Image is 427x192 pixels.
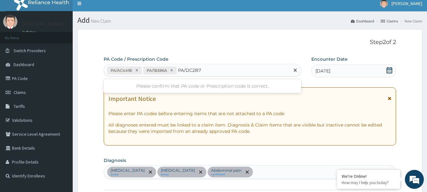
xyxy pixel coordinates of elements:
p: Please enter PA codes before entering items that are not attached to a PA code [108,110,392,117]
span: remove selection option [244,169,250,175]
small: confirmed [211,173,241,176]
div: Chat with us now [33,35,106,44]
p: All diagnoses entered must be linked to a claim item. Diagnosis & Claim Items that are visible bu... [108,122,392,134]
span: [DATE] [315,68,330,74]
a: Claims [381,18,398,24]
img: User Image [3,15,17,29]
small: query [161,173,195,176]
p: [MEDICAL_DATA] [111,168,145,173]
p: [PERSON_NAME] [22,21,64,27]
p: [MEDICAL_DATA] [161,168,195,173]
a: Online [22,30,37,34]
div: PA/AC449E [109,67,133,74]
h1: Add [77,16,422,24]
span: Dashboard [14,62,34,67]
span: Claims [14,90,26,95]
label: Encounter Date [311,56,348,62]
li: New Claim [399,18,422,24]
div: Please confirm that PA code or Prescription code is correct. [104,80,302,92]
span: We're online! [37,56,87,120]
span: Switch Providers [14,48,46,53]
span: Tariffs [14,103,25,109]
span: [PERSON_NAME] [392,1,422,6]
p: Abdominal pain [211,168,241,173]
span: remove selection option [198,169,204,175]
div: We're Online! [342,173,395,179]
small: query [111,173,145,176]
textarea: Type your message and hit 'Enter' [3,126,120,148]
p: How may I help you today? [342,180,395,185]
span: remove selection option [148,169,153,175]
div: Minimize live chat window [104,3,119,18]
p: Step 2 of 2 [104,39,396,46]
div: PA/1B386A [145,67,168,74]
img: d_794563401_company_1708531726252_794563401 [12,32,26,47]
small: New Claim [90,19,111,23]
h1: Important Notice [108,95,156,102]
a: Dashboard [351,18,374,24]
label: Diagnosis [104,157,126,164]
label: PA Code / Prescription Code [104,56,168,62]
